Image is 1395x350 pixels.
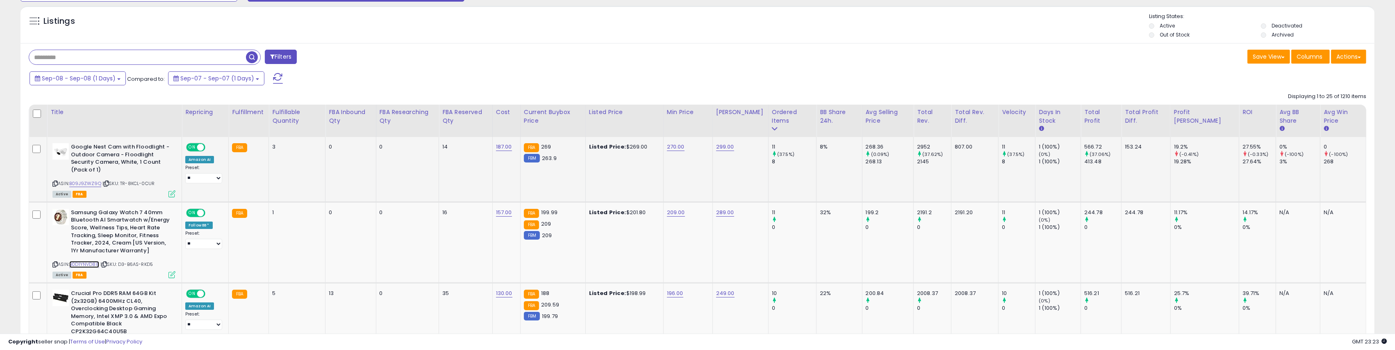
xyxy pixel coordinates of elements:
[716,143,734,151] a: 299.00
[820,209,856,216] div: 32%
[1279,143,1320,151] div: 0%
[1291,50,1330,64] button: Columns
[1243,108,1272,117] div: ROI
[524,143,539,152] small: FBA
[43,16,75,27] h5: Listings
[1248,151,1268,158] small: (-0.33%)
[1125,108,1167,125] div: Total Profit Diff.
[1002,224,1035,231] div: 0
[866,224,913,231] div: 0
[1174,143,1239,151] div: 19.2%
[589,290,657,297] div: $198.99
[1243,304,1276,312] div: 0%
[1243,290,1276,297] div: 39.71%
[1084,143,1121,151] div: 566.72
[1324,290,1360,297] div: N/A
[524,209,539,218] small: FBA
[1324,143,1366,151] div: 0
[71,209,171,256] b: Samsung Galaxy Watch 7 40mm Bluetooth AI Smartwatch w/Energy Score, Wellness Tips, Heart Rate Tra...
[922,151,943,158] small: (37.62%)
[1008,151,1025,158] small: (37.5%)
[42,74,116,82] span: Sep-08 - Sep-08 (1 Days)
[524,220,539,229] small: FBA
[1084,304,1121,312] div: 0
[777,151,794,158] small: (37.5%)
[1174,224,1239,231] div: 0%
[866,209,913,216] div: 199.2
[542,231,552,239] span: 209
[187,291,197,297] span: ON
[1279,209,1314,216] div: N/A
[1039,224,1081,231] div: 1 (100%)
[1174,158,1239,165] div: 19.28%
[232,209,247,218] small: FBA
[541,220,551,228] span: 209
[1243,209,1276,216] div: 14.17%
[1125,209,1164,216] div: 244.78
[1149,13,1375,21] p: Listing States:
[1243,224,1276,231] div: 0%
[70,338,105,345] a: Terms of Use
[168,71,264,85] button: Sep-07 - Sep-07 (1 Days)
[1125,143,1164,151] div: 153.24
[1125,290,1164,297] div: 516.21
[667,289,683,297] a: 196.00
[1288,93,1366,101] div: Displaying 1 to 25 of 1210 items
[1243,158,1276,165] div: 27.64%
[1160,22,1175,29] label: Active
[866,143,913,151] div: 268.36
[1272,31,1294,38] label: Archived
[232,143,247,152] small: FBA
[380,209,433,216] div: 0
[204,144,217,151] span: OFF
[772,224,816,231] div: 0
[866,108,910,125] div: Avg Selling Price
[1179,151,1199,158] small: (-0.41%)
[820,143,856,151] div: 8%
[1247,50,1290,64] button: Save View
[1039,125,1044,133] small: Days In Stock.
[1039,108,1077,125] div: Days In Stock
[204,291,217,297] span: OFF
[1039,217,1050,223] small: (0%)
[496,108,517,117] div: Cost
[589,209,657,216] div: $201.80
[1002,143,1035,151] div: 11
[1002,158,1035,165] div: 8
[589,143,657,151] div: $269.00
[8,338,142,346] div: seller snap | |
[73,272,86,279] span: FBA
[1352,338,1387,345] span: 2025-09-8 23:23 GMT
[1084,290,1121,297] div: 516.21
[380,290,433,297] div: 0
[524,312,540,320] small: FBM
[180,74,254,82] span: Sep-07 - Sep-07 (1 Days)
[1084,209,1121,216] div: 244.78
[272,143,319,151] div: 3
[1039,143,1081,151] div: 1 (100%)
[1039,297,1050,304] small: (0%)
[917,304,951,312] div: 0
[30,71,126,85] button: Sep-08 - Sep-08 (1 Days)
[71,290,171,337] b: Crucial Pro DDR5 RAM 64GB Kit (2x32GB) 6400MHz CL40, Overclocking Desktop Gaming Memory, Intel XM...
[1002,108,1032,117] div: Velocity
[185,311,222,330] div: Preset:
[917,290,951,297] div: 2008.37
[185,108,225,117] div: Repricing
[1324,158,1366,165] div: 268
[52,143,175,197] div: ASIN:
[955,143,992,151] div: 807.00
[1084,158,1121,165] div: 413.48
[1174,290,1239,297] div: 25.7%
[127,75,165,83] span: Compared to:
[1002,290,1035,297] div: 10
[716,289,735,297] a: 249.00
[232,290,247,299] small: FBA
[442,209,486,216] div: 16
[772,108,813,125] div: Ordered Items
[1174,209,1239,216] div: 11.17%
[52,143,69,160] img: 21+orVvYsCL._SL40_.jpg
[1039,151,1050,158] small: (0%)
[917,224,951,231] div: 0
[1243,143,1276,151] div: 27.55%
